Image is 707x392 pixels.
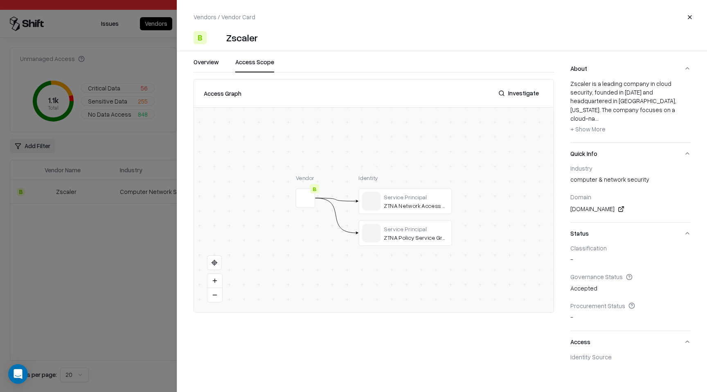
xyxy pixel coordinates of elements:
button: + Show More [570,123,606,136]
div: Vendor [296,174,315,182]
div: ZTNA Network Access Control Plane [384,202,448,210]
button: Investigate [493,86,544,101]
div: Industry [570,164,691,172]
div: - [570,313,691,324]
div: Identity Source [570,353,691,360]
div: Quick Info [570,164,691,222]
div: B [310,184,320,194]
div: Service Principal [384,193,448,201]
div: About [570,79,691,142]
div: Access Graph [204,89,241,98]
div: [DOMAIN_NAME] [570,204,691,214]
div: Detected Access [570,382,691,389]
div: ZTNA Policy Service Graph Client [384,234,448,241]
button: Access [570,331,691,353]
img: entra.microsoft.com [570,364,579,372]
p: Vendors / Vendor Card [194,13,255,21]
div: Domain [570,193,691,201]
button: Quick Info [570,143,691,164]
div: Zscaler [226,31,258,44]
div: Accepted [570,284,691,295]
div: Classification [570,244,691,252]
div: Procurement Status [570,302,691,309]
div: computer & network security [570,175,691,187]
button: Overview [194,58,219,72]
div: Zscaler is a leading company in cloud security, founded in [DATE] and headquartered in [GEOGRAPHI... [570,79,691,136]
div: Governance Status [570,273,691,280]
img: Zscaler [210,31,223,44]
div: B [194,31,207,44]
span: ... [595,115,599,122]
button: About [570,58,691,79]
span: + Show More [570,125,606,133]
button: Status [570,223,691,244]
div: Status [570,244,691,331]
div: - [570,255,691,266]
button: Access Scope [235,58,274,72]
div: Identity [358,174,452,182]
div: Service Principal [384,225,448,232]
